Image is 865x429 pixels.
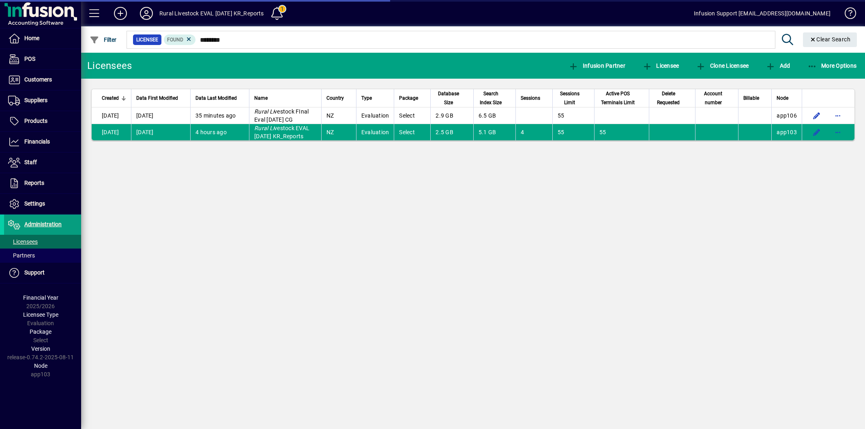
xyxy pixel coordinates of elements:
span: Filter [90,36,117,43]
a: Products [4,111,81,131]
span: Partners [8,252,35,259]
div: Licensees [87,59,132,72]
button: More options [831,109,844,122]
span: Settings [24,200,45,207]
div: Delete Requested [654,89,690,107]
em: Rural [254,108,268,115]
span: Delete Requested [654,89,683,107]
span: Customers [24,76,52,83]
span: vestock FInal Eval [DATE] CG [254,108,309,123]
span: Clear Search [809,36,851,43]
span: Support [24,269,45,276]
span: Licensees [8,238,38,245]
em: Rural [254,125,268,131]
span: Type [361,94,372,103]
a: Knowledge Base [839,2,855,28]
span: Home [24,35,39,41]
td: [DATE] [131,107,190,124]
div: Node [777,94,797,103]
mat-chip: Found Status: Found [164,34,196,45]
a: POS [4,49,81,69]
span: Licensee [642,62,679,69]
td: 2.9 GB [430,107,473,124]
a: Suppliers [4,90,81,111]
span: Licensee [136,36,158,44]
td: Evaluation [356,107,394,124]
button: Licensee [640,58,681,73]
div: Country [326,94,351,103]
a: Financials [4,132,81,152]
td: 35 minutes ago [190,107,249,124]
td: Select [394,124,430,140]
span: Node [777,94,788,103]
td: Select [394,107,430,124]
span: Infusion Partner [569,62,625,69]
a: Support [4,263,81,283]
td: 55 [594,124,648,140]
div: Infusion Support [EMAIL_ADDRESS][DOMAIN_NAME] [694,7,831,20]
td: NZ [321,124,356,140]
span: Add [766,62,790,69]
span: Financials [24,138,50,145]
div: Created [102,94,126,103]
td: NZ [321,107,356,124]
span: Licensee Type [23,311,58,318]
div: Rural Livestock EVAL [DATE] KR_Reports [159,7,264,20]
span: Sessions Limit [558,89,582,107]
button: Add [764,58,792,73]
span: Version [31,345,50,352]
td: [DATE] [92,124,131,140]
a: Partners [4,249,81,262]
div: Search Index Size [479,89,511,107]
span: Billable [743,94,759,103]
button: Edit [810,126,823,139]
em: Li [270,125,275,131]
span: Node [34,363,47,369]
div: Data Last Modified [195,94,244,103]
span: Products [24,118,47,124]
button: Edit [810,109,823,122]
button: Filter [88,32,119,47]
a: Home [4,28,81,49]
span: Found [167,37,183,43]
button: Clone Licensee [694,58,751,73]
a: Settings [4,194,81,214]
td: 55 [552,107,595,124]
span: Staff [24,159,37,165]
div: Billable [743,94,766,103]
span: Account number [700,89,726,107]
span: More Options [807,62,857,69]
span: POS [24,56,35,62]
div: Account number [700,89,734,107]
td: [DATE] [131,124,190,140]
td: 6.5 GB [473,107,515,124]
div: Database Size [436,89,468,107]
span: Country [326,94,344,103]
span: Sessions [521,94,540,103]
span: Data Last Modified [195,94,237,103]
button: More Options [805,58,859,73]
div: Name [254,94,316,103]
a: Licensees [4,235,81,249]
td: 5.1 GB [473,124,515,140]
button: Clear [803,32,857,47]
a: Reports [4,173,81,193]
span: Financial Year [23,294,58,301]
td: [DATE] [92,107,131,124]
span: Data First Modified [136,94,178,103]
button: Infusion Partner [567,58,627,73]
span: Database Size [436,89,461,107]
span: vestock EVAL [DATE] KR_Reports [254,125,309,139]
button: More options [831,126,844,139]
span: Reports [24,180,44,186]
span: Active POS Terminals Limit [599,89,636,107]
td: 55 [552,124,595,140]
td: Evaluation [356,124,394,140]
div: Type [361,94,389,103]
em: Li [270,108,275,115]
button: Add [107,6,133,21]
span: app103.prod.infusionbusinesssoftware.com [777,129,797,135]
td: 2.5 GB [430,124,473,140]
a: Customers [4,70,81,90]
span: Administration [24,221,62,227]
